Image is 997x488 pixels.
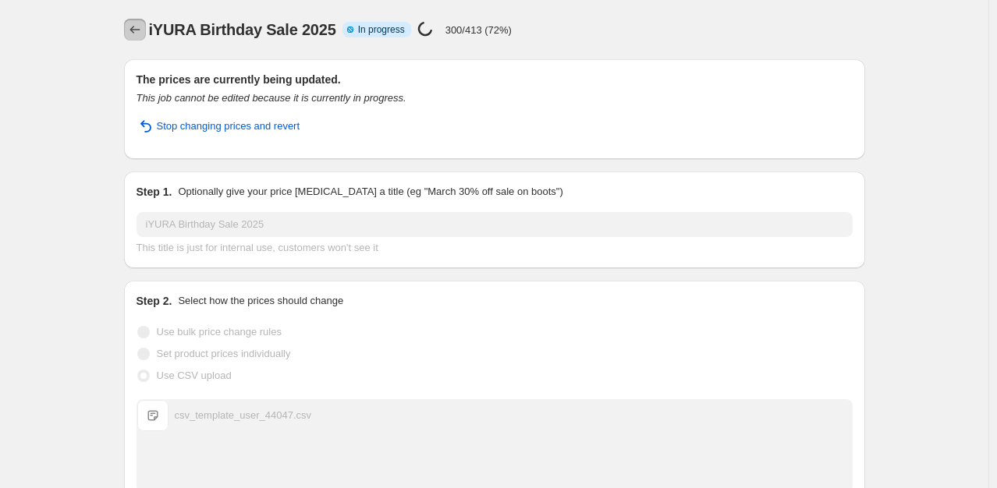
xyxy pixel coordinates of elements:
span: iYURA Birthday Sale 2025 [149,21,336,38]
span: This title is just for internal use, customers won't see it [137,242,378,253]
input: 30% off holiday sale [137,212,853,237]
button: Price change jobs [124,19,146,41]
p: Select how the prices should change [178,293,343,309]
i: This job cannot be edited because it is currently in progress. [137,92,406,104]
button: Stop changing prices and revert [127,114,310,139]
p: 300/413 (72%) [445,24,512,36]
div: csv_template_user_44047.csv [175,408,312,423]
h2: The prices are currently being updated. [137,72,853,87]
span: Stop changing prices and revert [157,118,300,134]
p: Optionally give your price [MEDICAL_DATA] a title (eg "March 30% off sale on boots") [178,184,562,200]
span: In progress [358,23,405,36]
span: Set product prices individually [157,348,291,359]
h2: Step 2. [137,293,172,309]
span: Use bulk price change rules [157,326,282,338]
h2: Step 1. [137,184,172,200]
span: Use CSV upload [157,370,232,381]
